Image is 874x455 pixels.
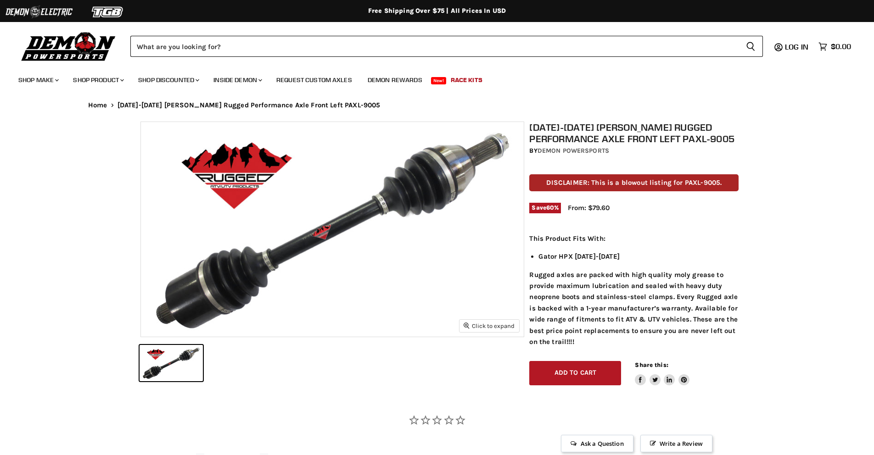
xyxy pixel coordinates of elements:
[814,40,856,53] a: $0.00
[635,361,668,368] span: Share this:
[141,122,524,337] img: 2010-2013 John Deere Rugged Performance Axle Front Left PAXL-9005
[131,71,205,89] a: Shop Discounted
[73,3,142,21] img: TGB Logo 2
[529,361,621,385] button: Add to cart
[529,233,739,244] p: This Product Fits With:
[5,3,73,21] img: Demon Electric Logo 2
[207,71,268,89] a: Inside Demon
[70,7,804,15] div: Free Shipping Over $75 | All Prices In USD
[70,101,804,109] nav: Breadcrumbs
[66,71,129,89] a: Shop Product
[640,435,712,452] span: Write a Review
[538,251,739,262] li: Gator HPX [DATE]-[DATE]
[538,147,609,155] a: Demon Powersports
[568,204,610,212] span: From: $79.60
[831,42,851,51] span: $0.00
[118,101,381,109] span: [DATE]-[DATE] [PERSON_NAME] Rugged Performance Axle Front Left PAXL-9005
[785,42,808,51] span: Log in
[431,77,447,84] span: New!
[269,71,359,89] a: Request Custom Axles
[459,320,519,332] button: Click to expand
[130,36,763,57] form: Product
[361,71,429,89] a: Demon Rewards
[561,435,633,452] span: Ask a Question
[11,67,849,89] ul: Main menu
[11,71,64,89] a: Shop Make
[529,203,561,213] span: Save %
[529,146,739,156] div: by
[529,122,739,144] h1: [DATE]-[DATE] [PERSON_NAME] Rugged Performance Axle Front Left PAXL-9005
[464,322,515,329] span: Click to expand
[635,361,689,385] aside: Share this:
[18,30,119,62] img: Demon Powersports
[739,36,763,57] button: Search
[88,101,107,109] a: Home
[546,204,554,211] span: 60
[444,71,489,89] a: Race Kits
[529,174,739,191] p: DISCLAIMER: This is a blowout listing for PAXL-9005.
[140,345,203,381] button: 2010-2013 John Deere Rugged Performance Axle Front Left PAXL-9005 thumbnail
[781,43,814,51] a: Log in
[130,36,739,57] input: Search
[529,233,739,347] div: Rugged axles are packed with high quality moly grease to provide maximum lubrication and sealed w...
[555,369,597,377] span: Add to cart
